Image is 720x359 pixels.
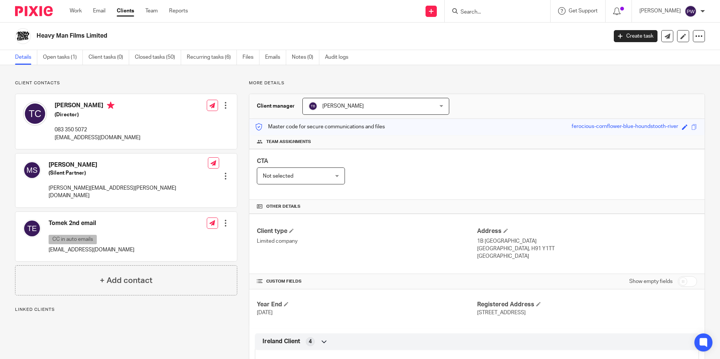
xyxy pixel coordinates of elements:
i: Primary [107,102,114,109]
span: Ireland Client [262,338,300,345]
a: Open tasks (1) [43,50,83,65]
a: Reports [169,7,188,15]
span: Team assignments [266,139,311,145]
a: Email [93,7,105,15]
img: svg%3E [308,102,317,111]
a: Closed tasks (50) [135,50,181,65]
h4: Year End [257,301,477,309]
h2: Heavy Man Films Limited [37,32,489,40]
img: svg%3E [685,5,697,17]
a: Work [70,7,82,15]
p: Master code for secure communications and files [255,123,385,131]
div: ferocious-cornflower-blue-houndstooth-river [572,123,678,131]
span: [DATE] [257,310,273,315]
a: Audit logs [325,50,354,65]
a: Client tasks (0) [88,50,129,65]
a: Notes (0) [292,50,319,65]
p: [GEOGRAPHIC_DATA] [477,253,697,260]
a: Clients [117,7,134,15]
a: Details [15,50,37,65]
h4: Tomek 2nd email [49,219,134,227]
span: Not selected [263,173,293,179]
a: Team [145,7,158,15]
span: CTA [257,158,268,164]
h4: Registered Address [477,301,697,309]
p: [GEOGRAPHIC_DATA], H91 Y1TT [477,245,697,253]
p: [EMAIL_ADDRESS][DOMAIN_NAME] [49,246,134,254]
span: [STREET_ADDRESS] [477,310,526,315]
p: [PERSON_NAME][EMAIL_ADDRESS][PERSON_NAME][DOMAIN_NAME] [49,184,208,200]
span: Other details [266,204,301,210]
span: Get Support [569,8,598,14]
h4: Address [477,227,697,235]
p: [EMAIL_ADDRESS][DOMAIN_NAME] [55,134,140,141]
h4: + Add contact [100,275,153,286]
p: Client contacts [15,80,237,86]
h5: (Silent Partner) [49,169,208,177]
img: svg%3E [23,161,41,179]
h4: [PERSON_NAME] [49,161,208,169]
label: Show empty fields [629,278,673,285]
p: Linked clients [15,307,237,313]
a: Create task [614,30,657,42]
p: CC in auto emails [49,235,97,244]
p: More details [249,80,705,86]
img: svg%3E [23,102,47,126]
h5: (Director) [55,111,140,119]
a: Emails [265,50,286,65]
img: HMF.jpeg [15,28,31,44]
span: 4 [309,338,312,345]
img: svg%3E [23,219,41,237]
a: Recurring tasks (6) [187,50,237,65]
p: 083 350 5072 [55,126,140,134]
p: [PERSON_NAME] [639,7,681,15]
input: Search [460,9,528,16]
img: Pixie [15,6,53,16]
a: Files [243,50,259,65]
p: 1B [GEOGRAPHIC_DATA] [477,237,697,245]
h4: CUSTOM FIELDS [257,278,477,284]
span: [PERSON_NAME] [322,103,364,109]
h4: Client type [257,227,477,235]
h3: Client manager [257,102,295,110]
h4: [PERSON_NAME] [55,102,140,111]
p: Limited company [257,237,477,245]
